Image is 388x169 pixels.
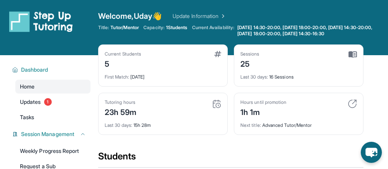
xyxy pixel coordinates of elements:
[105,122,132,128] span: Last 30 days :
[240,99,286,105] div: Hours until promotion
[9,11,73,32] img: logo
[105,74,129,80] span: First Match :
[15,95,90,109] a: Updates1
[105,99,137,105] div: Tutoring hours
[236,25,388,37] a: [DATE] 14:30-20:00, [DATE] 18:00-20:00, [DATE] 14:30-20:00, [DATE] 18:00-20:00, [DATE] 14:30-16:30
[20,83,35,90] span: Home
[240,74,268,80] span: Last 30 days :
[15,110,90,124] a: Tasks
[214,51,221,57] img: card
[105,69,221,80] div: [DATE]
[240,105,286,118] div: 1h 1m
[20,98,41,106] span: Updates
[105,118,221,128] div: 15h 28m
[98,150,363,167] div: Students
[98,25,109,31] span: Title:
[173,12,226,20] a: Update Information
[240,118,357,128] div: Advanced Tutor/Mentor
[110,25,139,31] span: Tutor/Mentor
[44,98,52,106] span: 1
[105,57,141,69] div: 5
[15,80,90,94] a: Home
[21,66,48,74] span: Dashboard
[105,105,137,118] div: 23h 59m
[192,25,234,37] span: Current Availability:
[166,25,187,31] span: 1 Students
[18,66,86,74] button: Dashboard
[20,113,34,121] span: Tasks
[237,25,386,37] span: [DATE] 14:30-20:00, [DATE] 18:00-20:00, [DATE] 14:30-20:00, [DATE] 18:00-20:00, [DATE] 14:30-16:30
[219,12,226,20] img: Chevron Right
[15,144,90,158] a: Weekly Progress Report
[143,25,164,31] span: Capacity:
[349,51,357,58] img: card
[98,11,162,21] span: Welcome, Uday 👋
[348,99,357,108] img: card
[240,122,261,128] span: Next title :
[240,57,260,69] div: 25
[21,130,74,138] span: Session Management
[240,51,260,57] div: Sessions
[361,142,382,163] button: chat-button
[212,99,221,108] img: card
[240,69,357,80] div: 16 Sessions
[18,130,86,138] button: Session Management
[105,51,141,57] div: Current Students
